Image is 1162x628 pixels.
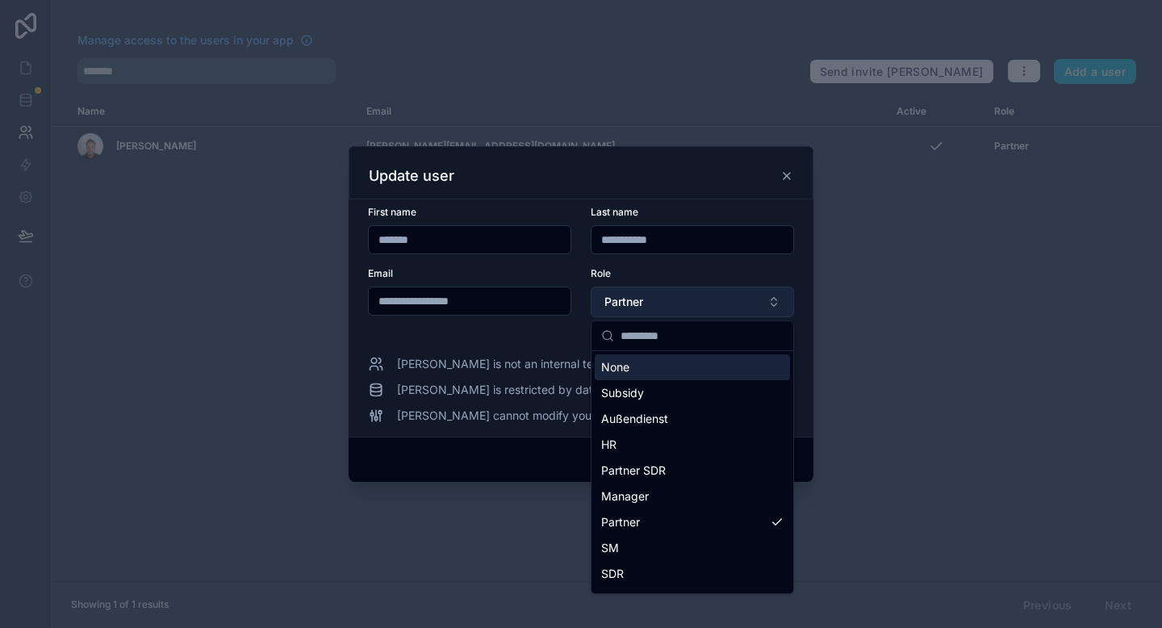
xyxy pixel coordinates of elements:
[369,166,454,186] h3: Update user
[604,294,643,310] span: Partner
[397,408,620,424] span: [PERSON_NAME] cannot modify your app
[601,514,640,530] span: Partner
[368,267,393,279] span: Email
[601,463,666,479] span: Partner SDR
[591,351,793,593] div: Suggestions
[591,206,638,218] span: Last name
[591,287,794,317] button: Select Button
[601,540,619,556] span: SM
[591,267,611,279] span: Role
[397,382,665,398] span: [PERSON_NAME] is restricted by data permissions
[601,592,667,608] span: Team Admin
[397,356,656,372] span: [PERSON_NAME] is not an internal team member
[601,488,649,504] span: Manager
[601,411,668,427] span: Außendienst
[595,354,790,380] div: None
[601,566,624,582] span: SDR
[368,206,416,218] span: First name
[601,437,617,453] span: HR
[601,385,644,401] span: Subsidy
